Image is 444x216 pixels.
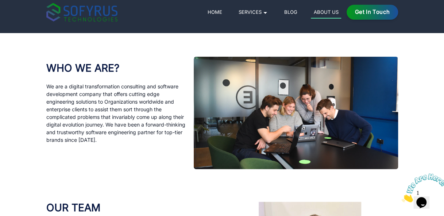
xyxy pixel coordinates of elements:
[3,3,6,9] span: 1
[281,8,300,16] a: Blog
[236,8,270,16] a: Services 🞃
[3,3,48,32] img: Chat attention grabber
[46,57,187,75] h3: WHO WE ARE ?
[46,3,117,21] img: sofyrus
[205,8,225,16] a: Home
[399,171,444,205] iframe: chat widget
[46,202,222,214] h3: Our Team
[311,8,341,19] a: About Us
[194,57,398,169] img: IT business
[46,83,187,144] p: We are a digital transformation consulting and software development company that offers cutting e...
[347,5,398,20] a: Get in Touch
